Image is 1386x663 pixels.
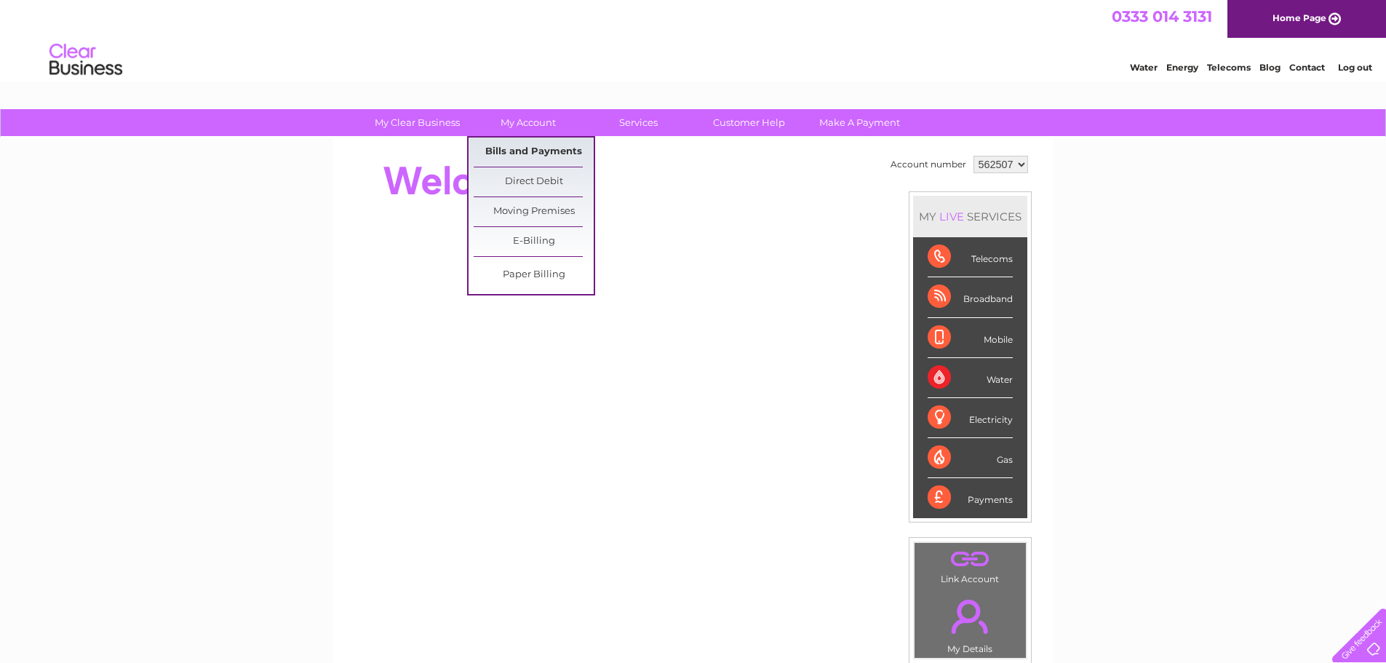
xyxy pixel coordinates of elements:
[914,542,1027,588] td: Link Account
[474,261,594,290] a: Paper Billing
[928,438,1013,478] div: Gas
[578,109,698,136] a: Services
[474,138,594,167] a: Bills and Payments
[1112,7,1212,25] a: 0333 014 3131
[936,210,967,223] div: LIVE
[474,227,594,256] a: E-Billing
[689,109,809,136] a: Customer Help
[1207,62,1251,73] a: Telecoms
[1338,62,1372,73] a: Log out
[1166,62,1198,73] a: Energy
[928,318,1013,358] div: Mobile
[357,109,477,136] a: My Clear Business
[474,167,594,196] a: Direct Debit
[800,109,920,136] a: Make A Payment
[468,109,588,136] a: My Account
[474,197,594,226] a: Moving Premises
[49,38,123,82] img: logo.png
[887,152,970,177] td: Account number
[918,547,1022,572] a: .
[928,478,1013,517] div: Payments
[928,237,1013,277] div: Telecoms
[1259,62,1281,73] a: Blog
[928,358,1013,398] div: Water
[913,196,1027,237] div: MY SERVICES
[918,591,1022,642] a: .
[914,587,1027,659] td: My Details
[350,8,1037,71] div: Clear Business is a trading name of Verastar Limited (registered in [GEOGRAPHIC_DATA] No. 3667643...
[1130,62,1158,73] a: Water
[1289,62,1325,73] a: Contact
[928,398,1013,438] div: Electricity
[928,277,1013,317] div: Broadband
